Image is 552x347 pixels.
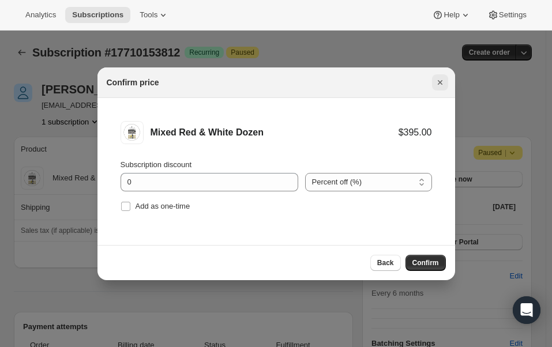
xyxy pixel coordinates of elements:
div: Open Intercom Messenger [513,296,540,324]
button: Back [370,255,401,271]
span: Settings [499,10,527,20]
span: Analytics [25,10,56,20]
h2: Confirm price [107,77,159,88]
span: Subscription discount [121,160,192,169]
span: Help [444,10,459,20]
span: Subscriptions [72,10,123,20]
button: Help [425,7,478,23]
button: Subscriptions [65,7,130,23]
div: Mixed Red & White Dozen [151,127,399,138]
button: Close [432,74,448,90]
button: Analytics [18,7,63,23]
button: Settings [480,7,534,23]
button: Confirm [405,255,446,271]
span: Back [377,258,394,267]
span: Add as one-time [136,202,190,210]
div: $395.00 [399,127,432,138]
span: Confirm [412,258,439,267]
span: Tools [140,10,157,20]
button: Tools [133,7,176,23]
